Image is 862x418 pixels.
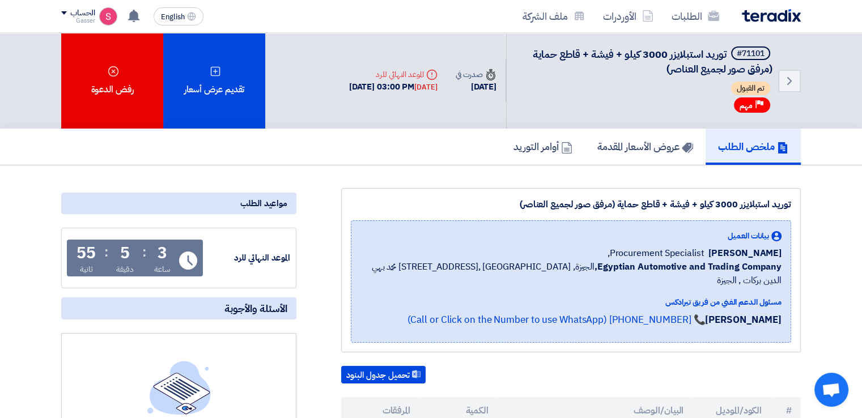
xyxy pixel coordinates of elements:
div: توريد استبلايزر 3000 كيلو + فيشة + قاطع حماية (مرفق صور لجميع العناصر) [351,198,791,211]
span: Procurement Specialist, [608,246,704,260]
a: 📞 [PHONE_NUMBER] (Call or Click on the Number to use WhatsApp) [407,313,705,327]
div: [DATE] 03:00 PM [349,80,438,93]
span: الأسئلة والأجوبة [224,302,287,315]
span: توريد استبلايزر 3000 كيلو + فيشة + قاطع حماية (مرفق صور لجميع العناصر) [533,46,772,76]
div: الحساب [70,8,95,18]
h5: توريد استبلايزر 3000 كيلو + فيشة + قاطع حماية (مرفق صور لجميع العناصر) [520,46,772,76]
button: English [154,7,203,25]
div: #71101 [737,50,765,58]
img: empty_state_list.svg [147,361,211,414]
span: بيانات العميل [728,230,769,242]
a: الطلبات [663,3,728,29]
div: : [142,242,146,262]
div: صدرت في [456,69,496,80]
div: ساعة [154,263,171,275]
a: Open chat [814,373,848,407]
div: [DATE] [414,82,437,93]
div: مواعيد الطلب [61,193,296,214]
span: [PERSON_NAME] [708,246,782,260]
img: Teradix logo [742,9,801,22]
div: الموعد النهائي للرد [205,251,290,265]
span: English [161,13,185,21]
a: ملف الشركة [513,3,594,29]
button: تحميل جدول البنود [341,366,426,384]
span: الجيزة, [GEOGRAPHIC_DATA] ,[STREET_ADDRESS] محمد بهي الدين بركات , الجيزة [360,260,782,287]
div: : [104,242,108,262]
div: [DATE] [456,80,496,93]
a: أوامر التوريد [501,129,585,165]
div: مسئول الدعم الفني من فريق تيرادكس [360,296,782,308]
div: 5 [120,245,130,261]
div: 55 [77,245,96,261]
div: تقديم عرض أسعار [163,33,265,129]
div: دقيقة [116,263,134,275]
strong: [PERSON_NAME] [705,313,782,327]
img: unnamed_1748516558010.png [99,7,117,25]
h5: ملخص الطلب [718,140,788,153]
span: تم القبول [731,82,770,95]
div: Gasser [61,18,95,24]
h5: أوامر التوريد [513,140,572,153]
div: 3 [158,245,167,261]
a: ملخص الطلب [706,129,801,165]
a: عروض الأسعار المقدمة [585,129,706,165]
span: مهم [740,100,753,111]
div: رفض الدعوة [61,33,163,129]
h5: عروض الأسعار المقدمة [597,140,693,153]
div: ثانية [80,263,93,275]
div: الموعد النهائي للرد [349,69,438,80]
b: Egyptian Automotive and Trading Company, [595,260,782,274]
a: الأوردرات [594,3,663,29]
